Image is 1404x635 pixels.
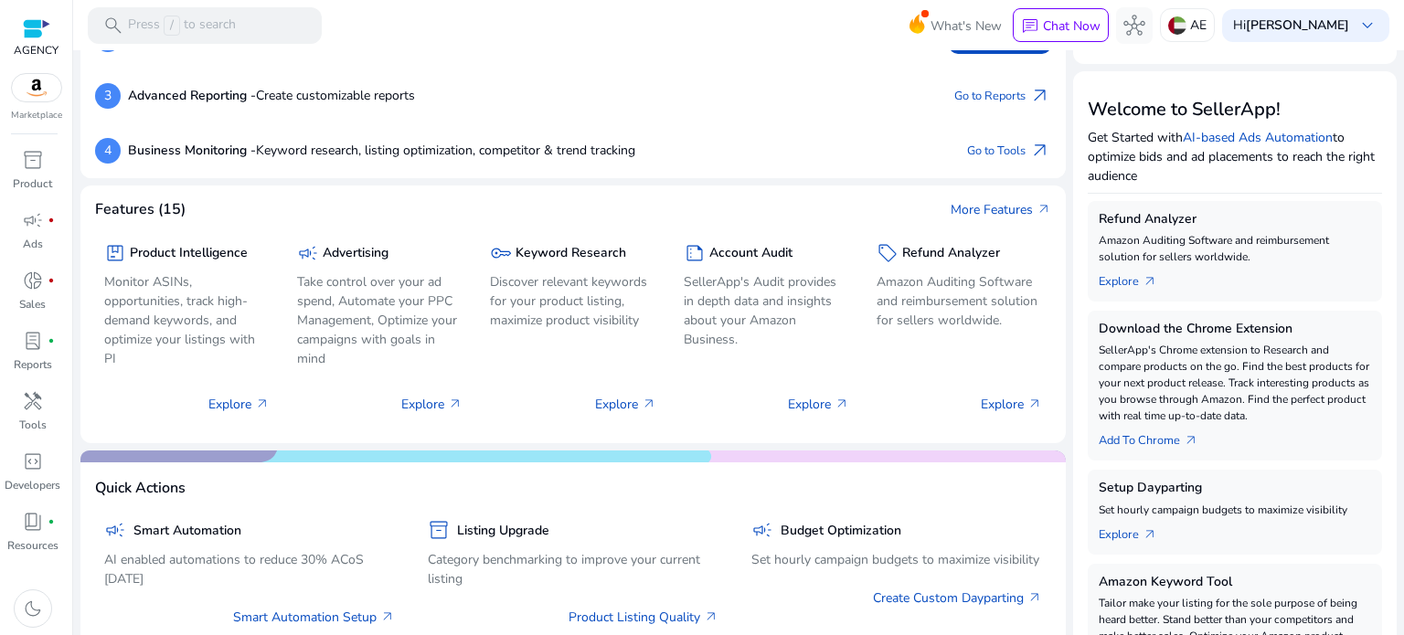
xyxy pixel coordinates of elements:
[128,16,236,36] p: Press to search
[1029,85,1051,107] span: arrow_outward
[128,86,415,105] p: Create customizable reports
[48,277,55,284] span: fiber_manual_record
[11,109,62,122] p: Marketplace
[48,337,55,344] span: fiber_manual_record
[128,87,256,104] b: Advanced Reporting -
[104,519,126,541] span: campaign
[1029,140,1051,162] span: arrow_outward
[1099,232,1371,265] p: Amazon Auditing Software and reimbursement solution for sellers worldwide.
[233,608,395,627] a: Smart Automation Setup
[95,138,121,164] p: 4
[902,246,1000,261] h5: Refund Analyzer
[1027,397,1042,411] span: arrow_outward
[401,395,463,414] p: Explore
[428,519,450,541] span: inventory_2
[13,175,52,192] p: Product
[22,511,44,533] span: book_4
[1143,527,1157,542] span: arrow_outward
[22,390,44,412] span: handyman
[751,550,1042,569] p: Set hourly campaign budgets to maximize visibility
[48,217,55,224] span: fiber_manual_record
[1099,575,1371,590] h5: Amazon Keyword Tool
[788,395,849,414] p: Explore
[323,246,388,261] h5: Advertising
[14,356,52,373] p: Reports
[1246,16,1349,34] b: [PERSON_NAME]
[642,397,656,411] span: arrow_outward
[931,10,1002,42] span: What's New
[1099,322,1371,337] h5: Download the Chrome Extension
[297,242,319,264] span: campaign
[1183,129,1333,146] a: AI-based Ads Automation
[95,83,121,109] p: 3
[951,200,1051,219] a: More Featuresarrow_outward
[104,242,126,264] span: package
[1088,128,1382,185] p: Get Started with to optimize bids and ad placements to reach the right audience
[130,246,248,261] h5: Product Intelligence
[104,272,270,368] p: Monitor ASINs, opportunities, track high-demand keywords, and optimize your listings with PI
[95,480,186,497] h4: Quick Actions
[1143,274,1157,289] span: arrow_outward
[954,83,1051,109] a: Go to Reportsarrow_outward
[877,272,1042,330] p: Amazon Auditing Software and reimbursement solution for sellers worldwide.
[873,588,1042,608] a: Create Custom Dayparting
[457,524,549,539] h5: Listing Upgrade
[48,518,55,525] span: fiber_manual_record
[5,477,60,493] p: Developers
[208,395,270,414] p: Explore
[22,270,44,291] span: donut_small
[490,272,655,330] p: Discover relevant keywords for your product listing, maximize product visibility
[14,42,58,58] p: AGENCY
[128,142,256,159] b: Business Monitoring -
[1088,99,1382,121] h3: Welcome to SellerApp!
[967,138,1051,164] a: Go to Toolsarrow_outward
[1037,202,1051,217] span: arrow_outward
[1184,433,1198,448] span: arrow_outward
[23,236,43,252] p: Ads
[95,201,186,218] h4: Features (15)
[22,330,44,352] span: lab_profile
[133,524,241,539] h5: Smart Automation
[1099,342,1371,424] p: SellerApp's Chrome extension to Research and compare products on the go. Find the best products f...
[704,609,718,624] span: arrow_outward
[595,395,656,414] p: Explore
[380,609,395,624] span: arrow_outward
[22,598,44,619] span: dark_mode
[781,524,901,539] h5: Budget Optimization
[684,272,849,349] p: SellerApp's Audit provides in depth data and insights about your Amazon Business.
[102,15,124,37] span: search
[7,537,58,554] p: Resources
[1356,15,1378,37] span: keyboard_arrow_down
[1168,16,1186,35] img: ae.svg
[877,242,899,264] span: sell
[297,272,463,368] p: Take control over your ad spend, Automate your PPC Management, Optimize your campaigns with goals...
[1233,19,1349,32] p: Hi
[1099,212,1371,228] h5: Refund Analyzer
[751,519,773,541] span: campaign
[128,141,635,160] p: Keyword research, listing optimization, competitor & trend tracking
[22,209,44,231] span: campaign
[1190,9,1207,41] p: AE
[981,395,1042,414] p: Explore
[684,242,706,264] span: summarize
[12,74,61,101] img: amazon.svg
[1099,265,1172,291] a: Explorearrow_outward
[255,397,270,411] span: arrow_outward
[1099,424,1213,450] a: Add To Chrome
[22,450,44,472] span: code_blocks
[1013,8,1109,43] button: chatChat Now
[428,550,718,588] p: Category benchmarking to improve your current listing
[1021,17,1039,36] span: chat
[1099,502,1371,518] p: Set hourly campaign budgets to maximize visibility
[1099,481,1371,496] h5: Setup Dayparting
[569,608,718,627] a: Product Listing Quality
[448,397,463,411] span: arrow_outward
[164,16,180,36] span: /
[835,397,849,411] span: arrow_outward
[1099,518,1172,544] a: Explorearrow_outward
[1027,590,1042,605] span: arrow_outward
[516,246,626,261] h5: Keyword Research
[19,296,46,312] p: Sales
[104,550,395,588] p: AI enabled automations to reduce 30% ACoS [DATE]
[709,246,792,261] h5: Account Audit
